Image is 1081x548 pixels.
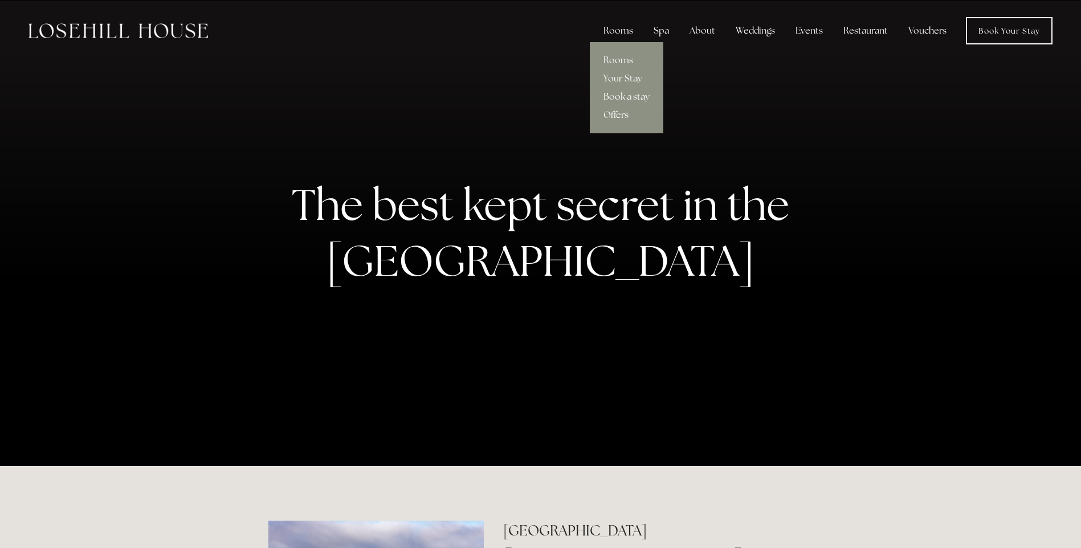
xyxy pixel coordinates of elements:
div: Events [786,19,832,42]
img: Losehill House [28,23,208,38]
a: Book a stay [590,88,663,106]
h2: [GEOGRAPHIC_DATA] [503,521,813,541]
div: About [680,19,724,42]
a: Your Stay [590,69,663,88]
div: Restaurant [834,19,897,42]
a: Vouchers [899,19,956,42]
a: Offers [590,106,663,124]
a: Book Your Stay [966,17,1053,44]
div: Weddings [727,19,784,42]
div: Spa [644,19,678,42]
strong: The best kept secret in the [GEOGRAPHIC_DATA] [292,177,798,288]
a: Rooms [590,51,663,69]
div: Rooms [594,19,642,42]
